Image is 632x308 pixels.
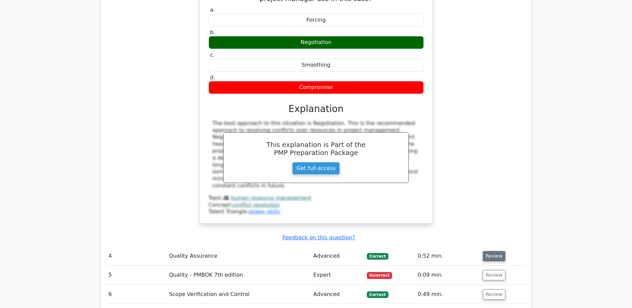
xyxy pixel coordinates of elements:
[210,29,215,35] span: b.
[367,291,388,298] span: Correct
[367,272,392,279] span: Incorrect
[166,285,311,304] td: Scope Verification and Control
[232,202,280,208] a: conflict resolution
[415,247,480,266] td: 0:52 min.
[209,59,424,72] div: Smoothing
[209,14,424,27] div: Forcing
[166,266,311,285] td: Quality - PMBOK 7th edition
[209,195,424,202] div: Topic:
[311,285,364,304] td: Advanced
[483,251,505,261] button: Review
[209,195,424,215] div: Talent Triangle:
[210,7,215,13] span: a.
[483,289,505,300] button: Review
[292,162,340,175] a: Get full access
[415,285,480,304] td: 0:49 min.
[311,247,364,266] td: Advanced
[213,120,420,189] div: The best approach to this situation is Negotiation. This is the recommended approach to resolving...
[311,266,364,285] td: Expert
[213,103,420,115] h3: Explanation
[367,253,388,260] span: Correct
[210,74,215,81] span: d.
[483,270,505,280] button: Review
[282,234,355,241] a: Feedback on this question?
[106,285,167,304] td: 6
[249,208,280,215] a: power skills
[415,266,480,285] td: 0:09 min.
[166,247,311,266] td: Quality Assurance
[106,247,167,266] td: 4
[210,52,215,58] span: c.
[231,195,311,201] a: human resource management
[209,36,424,49] div: Negotiation
[209,202,424,209] div: Concept:
[209,81,424,94] div: Compromise
[106,266,167,285] td: 5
